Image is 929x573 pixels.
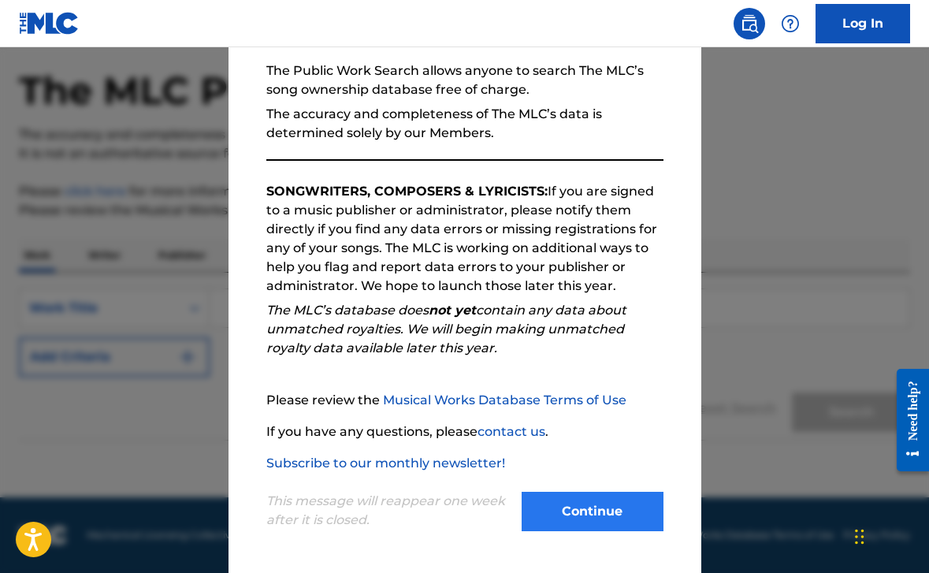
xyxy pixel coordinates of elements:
[740,14,759,33] img: search
[885,356,929,483] iframe: Resource Center
[266,303,626,355] em: The MLC’s database does contain any data about unmatched royalties. We will begin making unmatche...
[266,182,663,296] p: If you are signed to a music publisher or administrator, please notify them directly if you find ...
[855,513,864,560] div: Drag
[266,456,505,471] a: Subscribe to our monthly newsletter!
[383,393,626,407] a: Musical Works Database Terms of Use
[19,12,80,35] img: MLC Logo
[478,424,545,439] a: contact us
[266,105,663,143] p: The accuracy and completeness of The MLC’s data is determined solely by our Members.
[781,14,800,33] img: help
[266,422,663,441] p: If you have any questions, please .
[266,61,663,99] p: The Public Work Search allows anyone to search The MLC’s song ownership database free of charge.
[816,4,910,43] a: Log In
[522,492,663,531] button: Continue
[266,184,548,199] strong: SONGWRITERS, COMPOSERS & LYRICISTS:
[266,492,512,530] p: This message will reappear one week after it is closed.
[775,8,806,39] div: Help
[266,391,663,410] p: Please review the
[850,497,929,573] iframe: Chat Widget
[429,303,476,318] strong: not yet
[734,8,765,39] a: Public Search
